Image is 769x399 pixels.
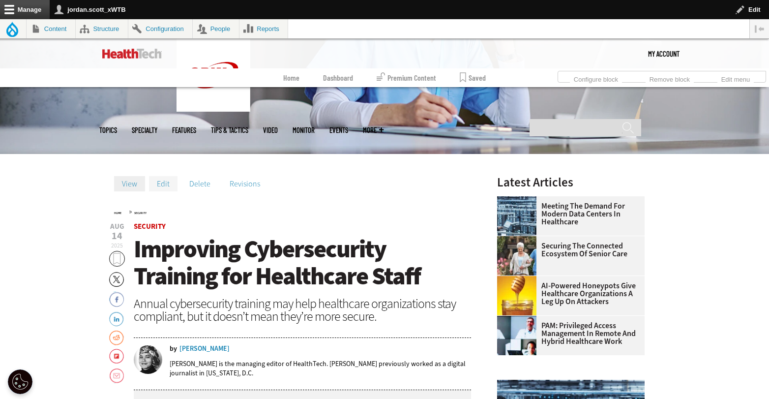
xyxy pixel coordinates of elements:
[114,208,471,215] div: »
[170,345,177,352] span: by
[27,19,75,38] a: Content
[329,126,348,134] a: Events
[134,297,471,323] div: Annual cybersecurity training may help healthcare organizations stay compliant, but it doesn’t me...
[263,126,278,134] a: Video
[76,19,128,38] a: Structure
[134,345,162,374] img: Teta-Alim
[109,231,125,241] span: 14
[497,196,541,204] a: engineer with laptop overlooking data center
[497,316,536,355] img: remote call with care team
[323,68,353,87] a: Dashboard
[109,223,125,230] span: Aug
[717,73,754,84] a: Edit menu
[179,345,230,352] a: [PERSON_NAME]
[293,126,315,134] a: MonITor
[239,19,288,38] a: Reports
[222,176,268,191] a: Revisions
[111,242,123,249] span: 2025
[134,211,147,215] a: Security
[497,236,541,244] a: nurse walks with senior woman through a garden
[170,359,471,378] p: [PERSON_NAME] is the managing editor of HealthTech. [PERSON_NAME] previously worked as a digital ...
[497,276,541,284] a: jar of honey with a honey dipper
[497,322,639,345] a: PAM: Privileged Access Management in Remote and Hybrid Healthcare Work
[193,19,239,38] a: People
[211,126,248,134] a: Tips & Tactics
[181,176,218,191] a: Delete
[648,39,680,68] div: User menu
[177,104,250,114] a: CDW
[149,176,177,191] a: Edit
[460,68,486,87] a: Saved
[497,236,536,276] img: nurse walks with senior woman through a garden
[134,221,166,231] a: Security
[172,126,196,134] a: Features
[177,39,250,112] img: Home
[497,276,536,315] img: jar of honey with a honey dipper
[570,73,622,84] a: Configure block
[377,68,436,87] a: Premium Content
[497,316,541,324] a: remote call with care team
[497,282,639,306] a: AI-Powered Honeypots Give Healthcare Organizations a Leg Up on Attackers
[134,233,420,292] span: Improving Cybersecurity Training for Healthcare Staff
[8,369,32,394] button: Open Preferences
[283,68,299,87] a: Home
[114,176,145,191] a: View
[128,19,192,38] a: Configuration
[8,369,32,394] div: Cookie Settings
[497,196,536,236] img: engineer with laptop overlooking data center
[132,126,157,134] span: Specialty
[114,211,121,215] a: Home
[102,49,162,59] img: Home
[497,176,645,188] h3: Latest Articles
[750,19,769,38] button: Vertical orientation
[363,126,384,134] span: More
[99,126,117,134] span: Topics
[497,202,639,226] a: Meeting the Demand for Modern Data Centers in Healthcare
[648,39,680,68] a: My Account
[646,73,694,84] a: Remove block
[497,242,639,258] a: Securing the Connected Ecosystem of Senior Care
